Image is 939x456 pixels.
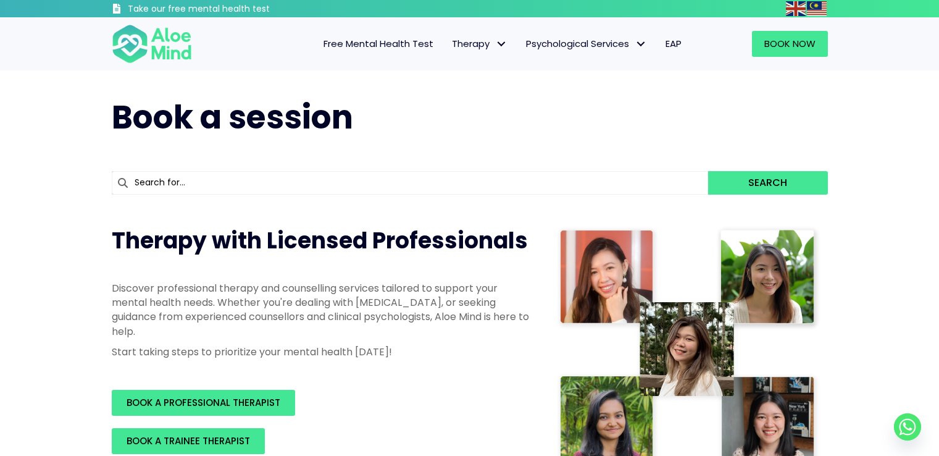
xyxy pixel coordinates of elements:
[752,31,828,57] a: Book Now
[666,37,682,50] span: EAP
[443,31,517,57] a: TherapyTherapy: submenu
[807,1,827,16] img: ms
[112,428,265,454] a: BOOK A TRAINEE THERAPIST
[323,37,433,50] span: Free Mental Health Test
[112,345,532,359] p: Start taking steps to prioritize your mental health [DATE]!
[708,171,827,195] button: Search
[112,225,528,256] span: Therapy with Licensed Professionals
[314,31,443,57] a: Free Mental Health Test
[112,23,192,64] img: Aloe mind Logo
[127,434,250,447] span: BOOK A TRAINEE THERAPIST
[807,1,828,15] a: Malay
[128,3,336,15] h3: Take our free mental health test
[894,413,921,441] a: Whatsapp
[112,3,336,17] a: Take our free mental health test
[526,37,647,50] span: Psychological Services
[452,37,507,50] span: Therapy
[786,1,807,15] a: English
[208,31,691,57] nav: Menu
[517,31,656,57] a: Psychological ServicesPsychological Services: submenu
[764,37,816,50] span: Book Now
[112,281,532,339] p: Discover professional therapy and counselling services tailored to support your mental health nee...
[127,396,280,409] span: BOOK A PROFESSIONAL THERAPIST
[112,171,709,195] input: Search for...
[786,1,806,16] img: en
[112,390,295,416] a: BOOK A PROFESSIONAL THERAPIST
[656,31,691,57] a: EAP
[632,35,650,53] span: Psychological Services: submenu
[112,95,353,140] span: Book a session
[493,35,511,53] span: Therapy: submenu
